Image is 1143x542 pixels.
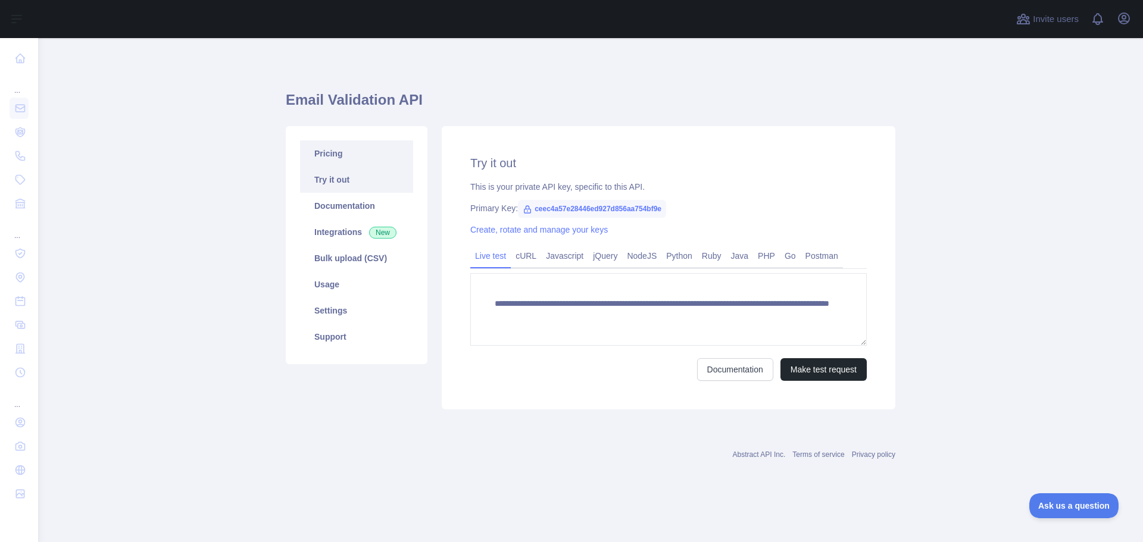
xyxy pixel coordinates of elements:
a: Terms of service [792,450,844,459]
a: Bulk upload (CSV) [300,245,413,271]
div: ... [10,386,29,409]
div: Primary Key: [470,202,867,214]
a: NodeJS [622,246,661,265]
a: Live test [470,246,511,265]
a: Pricing [300,140,413,167]
button: Make test request [780,358,867,381]
a: Usage [300,271,413,297]
a: Privacy policy [852,450,895,459]
div: ... [10,217,29,240]
a: Support [300,324,413,350]
a: jQuery [588,246,622,265]
button: Invite users [1014,10,1081,29]
iframe: Toggle Customer Support [1029,493,1119,518]
a: Documentation [697,358,773,381]
a: cURL [511,246,541,265]
a: Abstract API Inc. [733,450,786,459]
a: Ruby [697,246,726,265]
span: ceec4a57e28446ed927d856aa754bf9e [518,200,666,218]
a: PHP [753,246,780,265]
span: Invite users [1033,12,1079,26]
a: Try it out [300,167,413,193]
a: Create, rotate and manage your keys [470,225,608,234]
a: Integrations New [300,219,413,245]
h1: Email Validation API [286,90,895,119]
a: Postman [801,246,843,265]
div: ... [10,71,29,95]
a: Javascript [541,246,588,265]
div: This is your private API key, specific to this API. [470,181,867,193]
a: Documentation [300,193,413,219]
span: New [369,227,396,239]
h2: Try it out [470,155,867,171]
a: Java [726,246,754,265]
a: Go [780,246,801,265]
a: Settings [300,297,413,324]
a: Python [661,246,697,265]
